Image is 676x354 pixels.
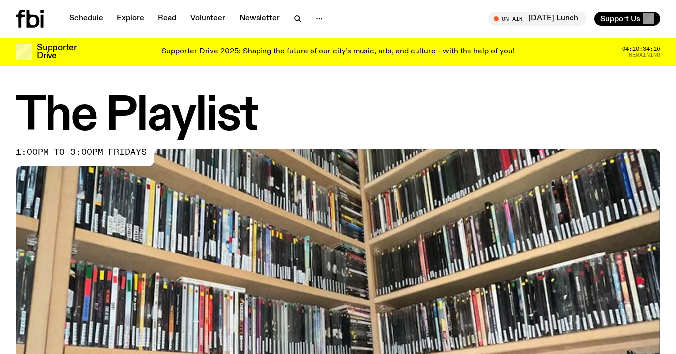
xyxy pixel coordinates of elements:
[622,46,660,51] span: 04:10:34:16
[161,48,515,56] p: Supporter Drive 2025: Shaping the future of our city’s music, arts, and culture - with the help o...
[629,52,660,58] span: Remaining
[152,12,182,26] a: Read
[111,12,150,26] a: Explore
[489,12,586,26] button: On Air[DATE] Lunch
[63,12,109,26] a: Schedule
[16,149,147,156] span: 1:00pm to 3:00pm fridays
[594,12,660,26] button: Support Us
[184,12,231,26] a: Volunteer
[37,44,76,60] h3: Supporter Drive
[233,12,286,26] a: Newsletter
[16,94,660,139] h1: The Playlist
[600,14,640,23] span: Support Us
